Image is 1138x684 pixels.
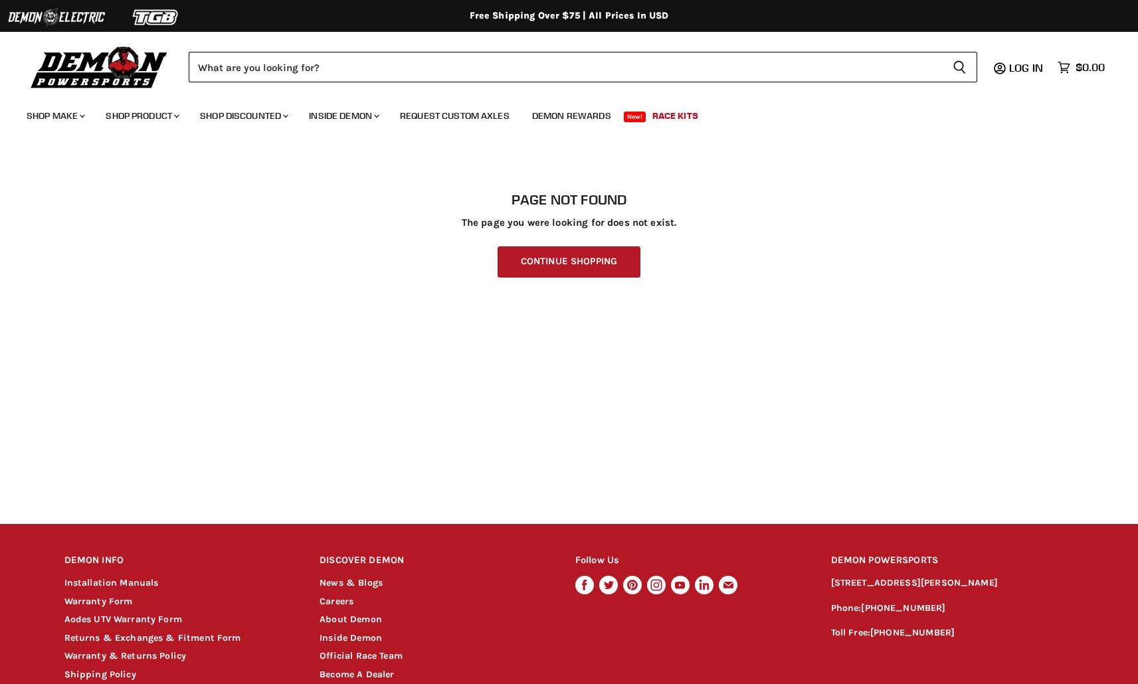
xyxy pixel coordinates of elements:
[320,596,353,607] a: Careers
[320,669,394,680] a: Become A Dealer
[1009,61,1043,74] span: Log in
[27,43,172,90] img: Demon Powersports
[64,650,187,661] a: Warranty & Returns Policy
[1076,61,1105,74] span: $0.00
[64,669,136,680] a: Shipping Policy
[390,102,520,129] a: Request Custom Axles
[190,102,296,129] a: Shop Discounted
[64,614,182,625] a: Aodes UTV Warranty Form
[320,632,382,643] a: Inside Demon
[642,102,708,129] a: Race Kits
[831,545,1074,576] h2: DEMON POWERSPORTS
[861,602,945,614] a: [PHONE_NUMBER]
[96,102,187,129] a: Shop Product
[942,52,977,82] button: Search
[498,246,640,278] a: Continue Shopping
[17,102,93,129] a: Shop Make
[64,577,159,588] a: Installation Manuals
[870,627,955,638] a: [PHONE_NUMBER]
[7,5,106,30] img: Demon Electric Logo 2
[64,192,1074,208] h1: Page not found
[320,545,550,576] h2: DISCOVER DEMON
[17,97,1101,129] ul: Main menu
[831,601,1074,616] p: Phone:
[189,52,942,82] input: Search
[64,596,133,607] a: Warranty Form
[320,614,382,625] a: About Demon
[522,102,621,129] a: Demon Rewards
[320,577,383,588] a: News & Blogs
[38,10,1101,22] div: Free Shipping Over $75 | All Prices In USD
[831,576,1074,591] p: [STREET_ADDRESS][PERSON_NAME]
[831,626,1074,641] p: Toll Free:
[624,112,646,122] span: New!
[1003,62,1051,74] a: Log in
[299,102,387,129] a: Inside Demon
[320,650,403,661] a: Official Race Team
[64,545,295,576] h2: DEMON INFO
[64,217,1074,228] p: The page you were looking for does not exist.
[64,632,241,643] a: Returns & Exchanges & Fitment Form
[189,52,977,82] form: Product
[1051,58,1111,77] a: $0.00
[106,5,206,30] img: TGB Logo 2
[575,545,806,576] h2: Follow Us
